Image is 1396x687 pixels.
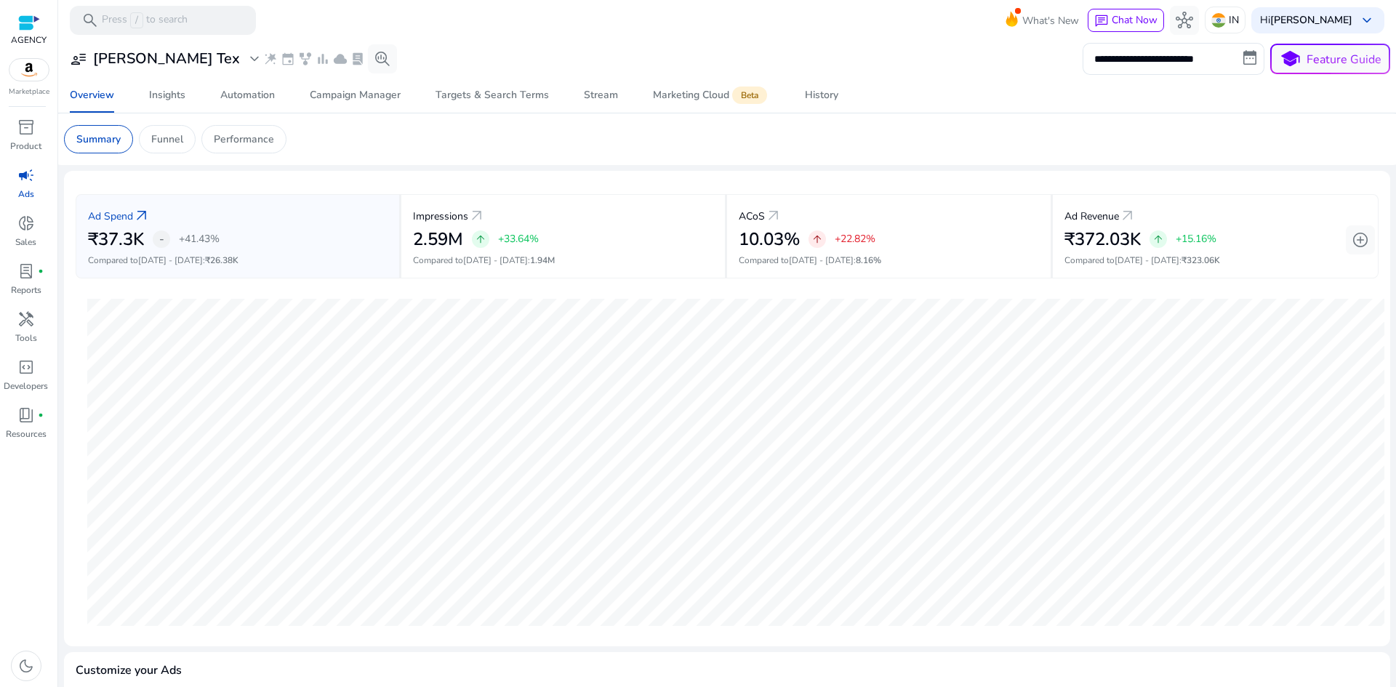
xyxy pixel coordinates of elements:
[1064,254,1366,267] p: Compared to :
[413,209,468,224] p: Impressions
[281,52,295,66] span: event
[1064,209,1119,224] p: Ad Revenue
[1112,13,1158,27] span: Chat Now
[368,44,397,73] button: search_insights
[316,52,330,66] span: bar_chart
[93,50,240,68] h3: [PERSON_NAME] Tex
[70,90,114,100] div: Overview
[1088,9,1164,32] button: chatChat Now
[9,59,49,81] img: amazon.svg
[1170,6,1199,35] button: hub
[1307,51,1381,68] p: Feature Guide
[81,12,99,29] span: search
[739,229,800,250] h2: 10.03%
[413,229,463,250] h2: 2.59M
[298,52,313,66] span: family_history
[133,207,151,225] a: arrow_outward
[10,140,41,153] p: Product
[765,207,782,225] a: arrow_outward
[159,230,164,248] span: -
[413,254,713,267] p: Compared to :
[811,233,823,245] span: arrow_upward
[1346,225,1375,254] button: add_circle
[6,427,47,441] p: Resources
[17,118,35,136] span: inventory_2
[17,406,35,424] span: book_4
[463,254,528,266] span: [DATE] - [DATE]
[179,234,220,244] p: +41.43%
[76,132,121,147] p: Summary
[468,207,486,225] a: arrow_outward
[38,268,44,274] span: fiber_manual_record
[1152,233,1164,245] span: arrow_upward
[1352,231,1369,249] span: add_circle
[1119,207,1136,225] a: arrow_outward
[9,87,49,97] p: Marketplace
[653,89,770,101] div: Marketing Cloud
[149,90,185,100] div: Insights
[1094,14,1109,28] span: chat
[130,12,143,28] span: /
[333,52,348,66] span: cloud
[310,90,401,100] div: Campaign Manager
[1270,13,1352,27] b: [PERSON_NAME]
[205,254,238,266] span: ₹26.38K
[17,166,35,184] span: campaign
[76,664,182,678] h4: Customize your Ads
[17,214,35,232] span: donut_small
[1260,15,1352,25] p: Hi
[151,132,183,147] p: Funnel
[1182,254,1220,266] span: ₹323.06K
[350,52,365,66] span: lab_profile
[1211,13,1226,28] img: in.svg
[805,90,838,100] div: History
[220,90,275,100] div: Automation
[1229,7,1239,33] p: IN
[1115,254,1179,266] span: [DATE] - [DATE]
[246,50,263,68] span: expand_more
[584,90,618,100] div: Stream
[498,234,539,244] p: +33.64%
[138,254,203,266] span: [DATE] - [DATE]
[475,233,486,245] span: arrow_upward
[4,379,48,393] p: Developers
[835,234,875,244] p: +22.82%
[530,254,555,266] span: 1.94M
[732,87,767,104] span: Beta
[1270,44,1390,74] button: schoolFeature Guide
[88,209,133,224] p: Ad Spend
[38,412,44,418] span: fiber_manual_record
[88,229,144,250] h2: ₹37.3K
[789,254,854,266] span: [DATE] - [DATE]
[17,262,35,280] span: lab_profile
[263,52,278,66] span: wand_stars
[15,236,36,249] p: Sales
[1176,234,1216,244] p: +15.16%
[102,12,188,28] p: Press to search
[15,332,37,345] p: Tools
[1358,12,1376,29] span: keyboard_arrow_down
[17,657,35,675] span: dark_mode
[739,254,1039,267] p: Compared to :
[436,90,549,100] div: Targets & Search Terms
[739,209,765,224] p: ACoS
[214,132,274,147] p: Performance
[1176,12,1193,29] span: hub
[17,310,35,328] span: handyman
[11,284,41,297] p: Reports
[11,33,47,47] p: AGENCY
[18,188,34,201] p: Ads
[856,254,881,266] span: 8.16%
[88,254,388,267] p: Compared to :
[1022,8,1079,33] span: What's New
[17,358,35,376] span: code_blocks
[1064,229,1141,250] h2: ₹372.03K
[1280,49,1301,70] span: school
[70,50,87,68] span: user_attributes
[374,50,391,68] span: search_insights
